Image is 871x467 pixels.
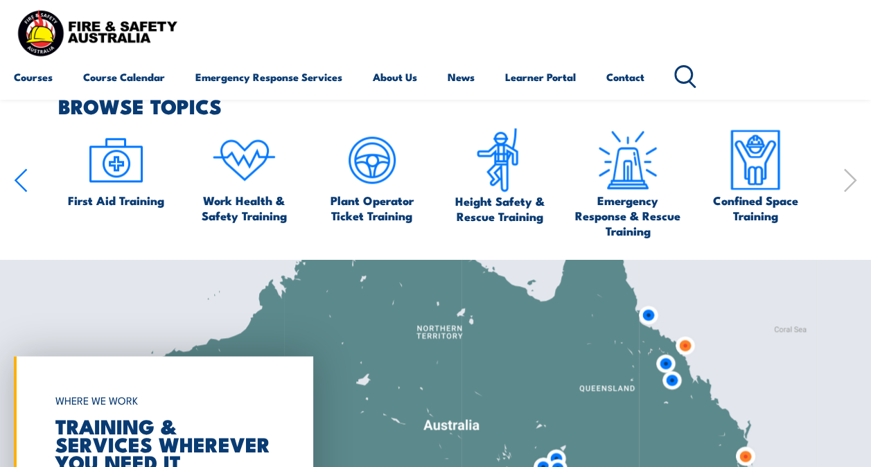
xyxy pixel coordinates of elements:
img: Emergency Response Icon [595,127,660,193]
a: Confined Space Training [698,127,813,223]
span: Plant Operator Ticket Training [315,193,430,223]
a: Course Calendar [83,60,165,94]
span: Height Safety & Rescue Training [442,193,557,224]
a: About Us [373,60,417,94]
span: Emergency Response & Rescue Training [570,193,685,238]
a: Contact [606,60,644,94]
span: Confined Space Training [698,193,813,223]
a: First Aid Training [68,127,164,208]
a: Emergency Response Services [195,60,342,94]
a: Learner Portal [505,60,576,94]
a: Courses [14,60,53,94]
a: News [448,60,475,94]
img: icon-4 [211,127,276,193]
span: First Aid Training [68,193,164,208]
img: icon-2 [83,127,148,193]
a: Height Safety & Rescue Training [442,127,557,224]
img: icon-5 [340,127,405,193]
img: icon-6 [467,127,532,193]
h2: BROWSE TOPICS [58,96,857,114]
span: Work Health & Safety Training [186,193,301,223]
a: Plant Operator Ticket Training [315,127,430,223]
img: Confined Space Icon [723,127,788,193]
a: Work Health & Safety Training [186,127,301,223]
a: Emergency Response & Rescue Training [570,127,685,238]
h6: WHERE WE WORK [55,388,265,413]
